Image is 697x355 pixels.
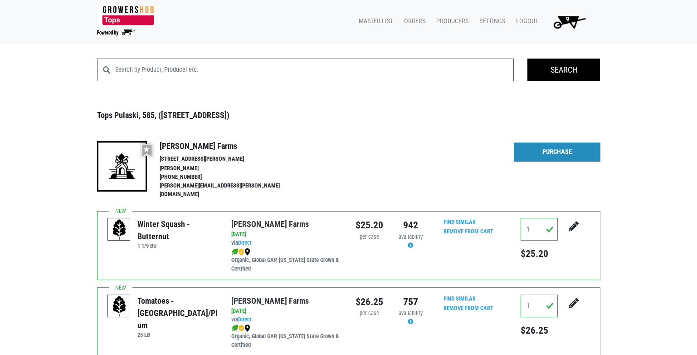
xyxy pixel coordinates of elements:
[244,325,250,332] img: map_marker-0e94453035b3232a4d21701695807de9.png
[160,182,299,199] li: [PERSON_NAME][EMAIL_ADDRESS][PERSON_NAME][DOMAIN_NAME]
[115,59,514,81] input: Search by Product, Producer etc.
[231,230,341,239] div: [DATE]
[160,173,299,182] li: [PHONE_NUMBER]
[160,155,299,163] li: [STREET_ADDRESS][PERSON_NAME]
[397,13,429,30] a: Orders
[137,218,218,242] div: Winter Squash - Butternut
[231,296,309,306] a: [PERSON_NAME] Farms
[549,13,590,31] img: Cart
[231,248,239,256] img: leaf-e5c59151409436ccce96b2ca1b28e03c.png
[160,164,299,173] li: [PERSON_NAME]
[444,295,476,302] a: Find Similar
[137,242,218,249] h6: 1 1/9 BU
[97,6,160,25] img: 279edf242af8f9d49a69d9d2afa010fb.png
[399,233,423,240] span: availability
[521,218,558,241] input: Qty
[244,248,250,256] img: map_marker-0e94453035b3232a4d21701695807de9.png
[239,248,244,256] img: safety-e55c860ca8c00a9c171001a62a92dabd.png
[356,218,383,232] div: $25.20
[238,316,252,323] a: Direct
[231,307,341,316] div: [DATE]
[472,13,509,30] a: Settings
[231,247,341,273] div: Organic, Global GAP, [US_STATE] State Grown & Certified
[527,59,600,81] input: Search
[97,30,135,36] img: Powered by Big Wheelbarrow
[521,248,558,260] h5: $25.20
[231,239,341,247] div: via
[444,218,476,225] a: Find Similar
[137,331,218,338] h6: 25 LB
[356,233,383,242] div: per case
[429,13,472,30] a: Producers
[108,295,131,318] img: placeholder-variety-43d6402dacf2d531de610a020419775a.svg
[238,239,252,246] a: Direct
[521,295,558,317] input: Qty
[231,219,309,229] a: [PERSON_NAME] Farms
[239,325,244,332] img: safety-e55c860ca8c00a9c171001a62a92dabd.png
[514,143,600,162] a: Purchase
[397,218,424,232] div: 942
[438,303,499,314] input: Remove From Cart
[356,309,383,318] div: per case
[397,295,424,309] div: 757
[542,13,593,31] a: 9
[160,141,299,151] h4: [PERSON_NAME] Farms
[231,325,239,332] img: leaf-e5c59151409436ccce96b2ca1b28e03c.png
[521,325,558,336] h5: $26.25
[351,13,397,30] a: Master List
[509,13,542,30] a: Logout
[399,310,423,316] span: availability
[231,324,341,350] div: Organic, Global GAP, [US_STATE] State Grown & Certified
[438,227,499,237] input: Remove From Cart
[356,295,383,309] div: $26.25
[137,295,218,331] div: Tomatoes - [GEOGRAPHIC_DATA]/Plum
[108,218,131,241] img: placeholder-variety-43d6402dacf2d531de610a020419775a.svg
[97,141,147,191] img: 19-7441ae2ccb79c876ff41c34f3bd0da69.png
[566,15,569,23] span: 9
[97,110,600,120] h3: Tops Pulaski, 585, ([STREET_ADDRESS])
[231,316,341,324] div: via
